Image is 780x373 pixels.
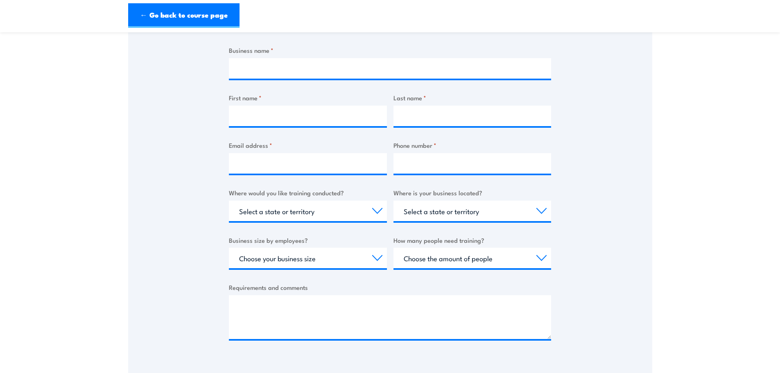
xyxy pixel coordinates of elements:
[229,283,551,292] label: Requirements and comments
[393,140,552,150] label: Phone number
[393,188,552,197] label: Where is your business located?
[229,140,387,150] label: Email address
[229,235,387,245] label: Business size by employees?
[393,93,552,102] label: Last name
[229,45,551,55] label: Business name
[229,93,387,102] label: First name
[393,235,552,245] label: How many people need training?
[128,3,240,28] a: ← Go back to course page
[229,188,387,197] label: Where would you like training conducted?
